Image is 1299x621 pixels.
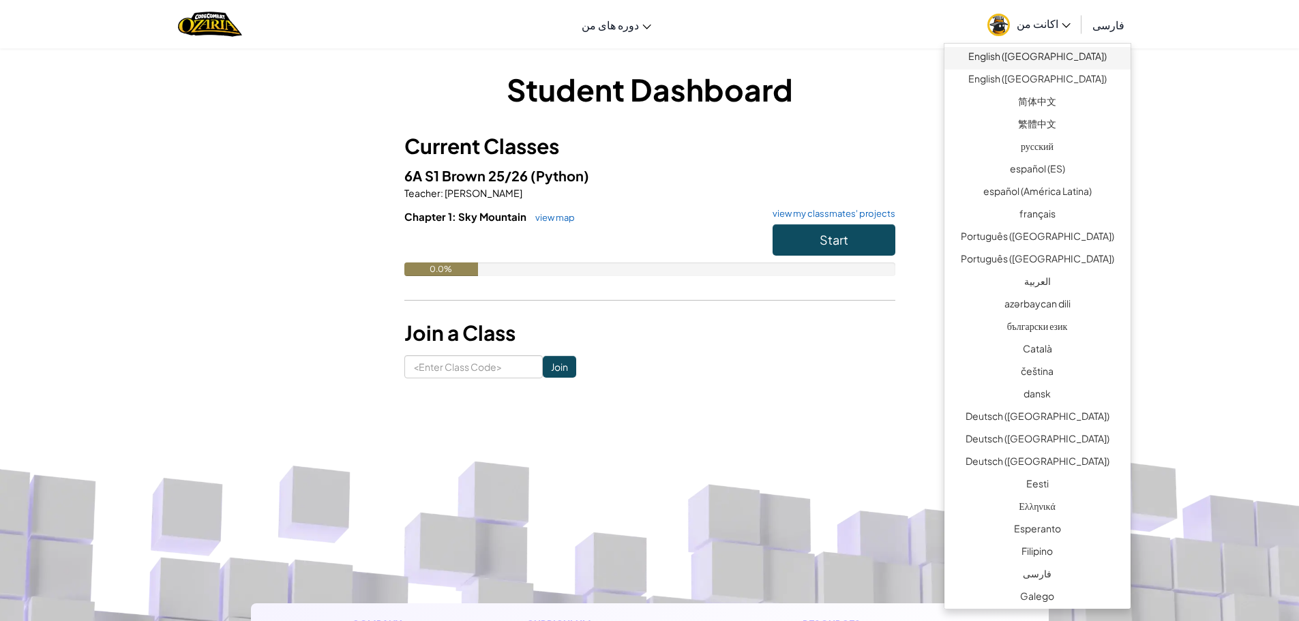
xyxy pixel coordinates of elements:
a: español (ES) [944,160,1131,182]
input: <Enter Class Code> [404,355,543,378]
h3: Current Classes [404,131,895,162]
a: Deutsch ([GEOGRAPHIC_DATA]) [944,429,1131,452]
h1: Student Dashboard [404,68,895,110]
a: español (América Latina) [944,182,1131,205]
a: English ([GEOGRAPHIC_DATA]) [944,47,1131,70]
a: فارسی [1086,6,1131,43]
button: Start [773,224,895,256]
span: (Python) [531,167,589,184]
a: Català [944,339,1131,362]
a: azərbaycan dili [944,294,1131,317]
a: čeština [944,362,1131,384]
a: دوره های من [575,6,658,43]
span: Chapter 1: Sky Mountain [404,210,528,223]
a: Português ([GEOGRAPHIC_DATA]) [944,249,1131,272]
span: دوره های من [582,18,639,32]
a: Galego [944,587,1131,609]
a: Português ([GEOGRAPHIC_DATA]) [944,227,1131,249]
a: Deutsch ([GEOGRAPHIC_DATA]) [944,407,1131,429]
span: [PERSON_NAME] [443,187,522,199]
a: فارسی [944,564,1131,587]
a: view map [528,212,575,223]
a: français [944,205,1131,227]
span: فارسی [1092,18,1124,32]
a: български език [944,317,1131,339]
a: Eesti [944,474,1131,497]
a: 简体中文 [944,92,1131,115]
span: Teacher [404,187,441,199]
h3: Join a Class [404,318,895,348]
span: اکانت من [1017,16,1071,31]
a: Ozaria by CodeCombat logo [178,10,241,38]
img: avatar [987,14,1010,36]
a: 繁體中文 [944,115,1131,137]
span: : [441,187,443,199]
a: Filipino [944,542,1131,564]
img: Home [178,10,241,38]
div: 0.0% [404,262,478,276]
a: view my classmates' projects [766,209,895,218]
a: اکانت من [981,3,1077,46]
span: Start [820,232,848,247]
span: 6A S1 Brown 25/26 [404,167,531,184]
a: Deutsch ([GEOGRAPHIC_DATA]) [944,452,1131,474]
a: العربية [944,272,1131,294]
a: English ([GEOGRAPHIC_DATA]) [944,70,1131,92]
a: Esperanto [944,519,1131,542]
a: Ελληνικά [944,497,1131,519]
a: dansk [944,384,1131,407]
a: русский [944,137,1131,160]
input: Join [543,356,576,378]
